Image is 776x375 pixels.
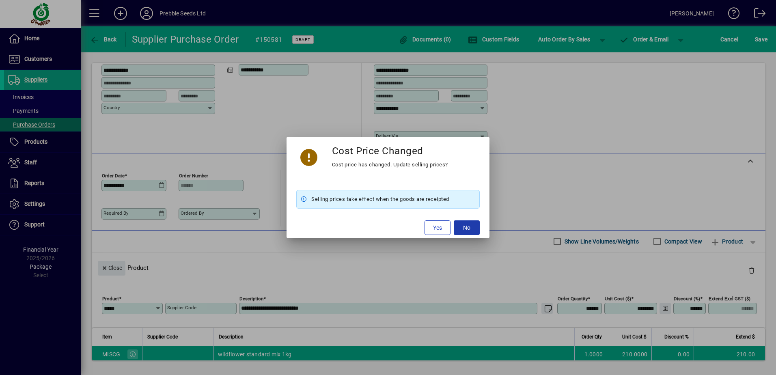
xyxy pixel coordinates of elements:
[463,224,470,232] span: No
[311,194,449,204] span: Selling prices take effect when the goods are receipted
[454,220,480,235] button: No
[332,160,448,170] div: Cost price has changed. Update selling prices?
[433,224,442,232] span: Yes
[425,220,451,235] button: Yes
[332,145,423,157] h3: Cost Price Changed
